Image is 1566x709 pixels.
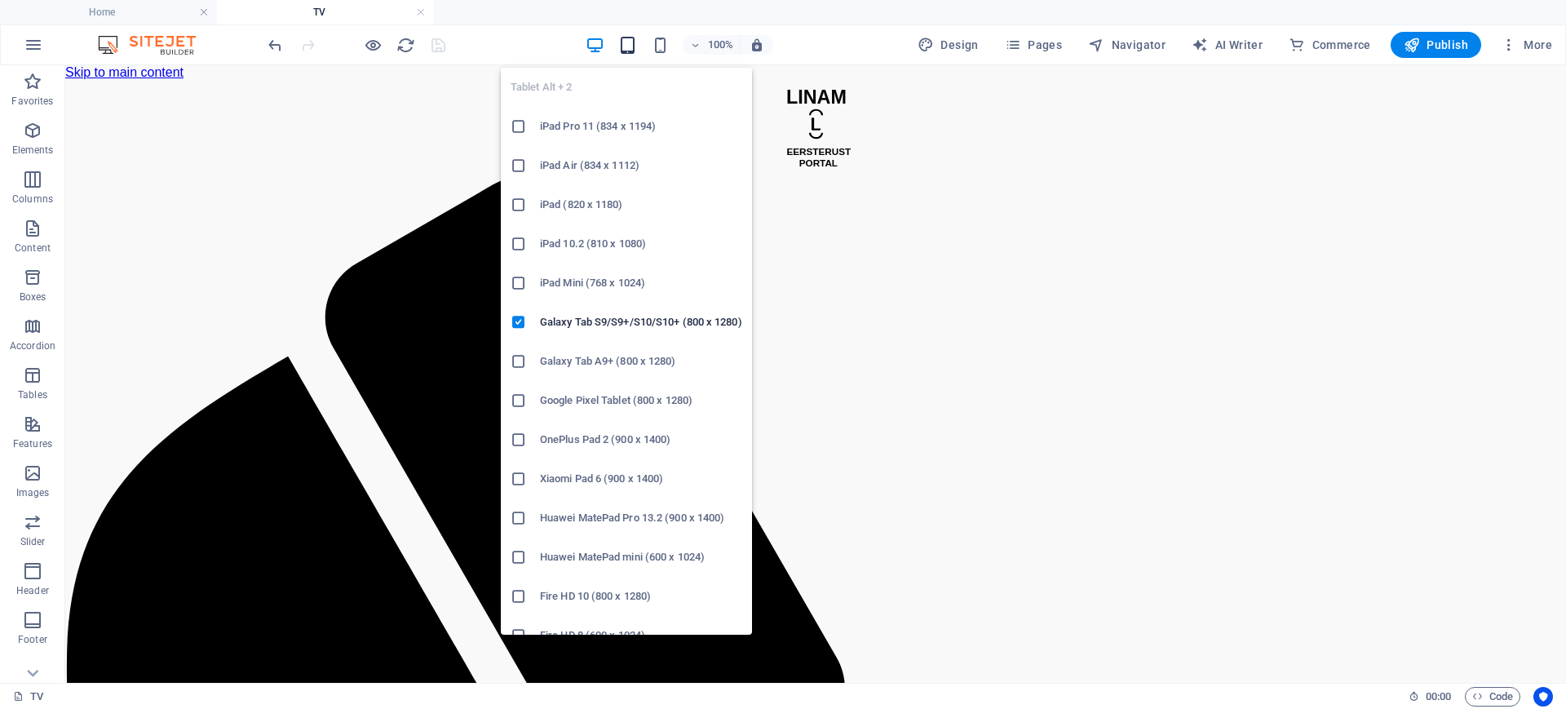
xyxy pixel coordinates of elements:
button: Publish [1391,32,1481,58]
h6: iPad (820 x 1180) [540,195,742,215]
button: Usercentrics [1533,687,1553,707]
h6: Xiaomi Pad 6 (900 x 1400) [540,469,742,489]
h6: iPad 10.2 (810 x 1080) [540,234,742,254]
span: Design [918,37,979,53]
button: 100% [683,35,741,55]
p: Columns [12,193,53,206]
button: Pages [998,32,1068,58]
p: Footer [18,633,47,646]
h6: Google Pixel Tablet (800 x 1280) [540,391,742,410]
h6: iPad Mini (768 x 1024) [540,273,742,293]
i: On resize automatically adjust zoom level to fit chosen device. [750,38,764,52]
i: Undo: Change HTML (Ctrl+Z) [266,36,285,55]
span: Code [1472,687,1513,707]
h6: iPad Pro 11 (834 x 1194) [540,117,742,136]
p: Content [15,242,51,255]
span: AI Writer [1192,37,1263,53]
p: Tables [18,388,47,401]
button: reload [396,35,415,55]
h6: OnePlus Pad 2 (900 x 1400) [540,430,742,450]
button: Code [1465,687,1520,707]
button: Navigator [1082,32,1172,58]
button: More [1494,32,1559,58]
button: Commerce [1282,32,1378,58]
h6: Session time [1409,687,1452,707]
h6: Huawei MatePad Pro 13.2 (900 x 1400) [540,508,742,528]
h6: Galaxy Tab S9/S9+/S10/S10+ (800 x 1280) [540,312,742,332]
p: Images [16,486,50,499]
h6: Galaxy Tab A9+ (800 x 1280) [540,352,742,371]
h6: iPad Air (834 x 1112) [540,156,742,175]
a: Click to cancel selection. Double-click to open Pages [13,687,43,707]
h4: TV [217,3,434,21]
button: Design [911,32,985,58]
span: : [1437,690,1440,702]
h6: Fire HD 8 (600 x 1024) [540,626,742,645]
span: 00 00 [1426,687,1451,707]
span: More [1501,37,1552,53]
button: undo [265,35,285,55]
span: Navigator [1088,37,1166,53]
p: Features [13,437,52,450]
p: Elements [12,144,54,157]
h6: 100% [707,35,733,55]
p: Header [16,584,49,597]
span: Pages [1005,37,1062,53]
p: Boxes [20,290,46,304]
span: Commerce [1289,37,1371,53]
button: Click here to leave preview mode and continue editing [363,35,383,55]
p: Favorites [11,95,53,108]
h6: Fire HD 10 (800 x 1280) [540,587,742,606]
button: AI Writer [1185,32,1269,58]
span: Publish [1404,37,1468,53]
p: Accordion [10,339,55,352]
div: Design (Ctrl+Alt+Y) [911,32,985,58]
p: Slider [20,535,46,548]
h6: Huawei MatePad mini (600 x 1024) [540,547,742,567]
img: Editor Logo [94,35,216,55]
